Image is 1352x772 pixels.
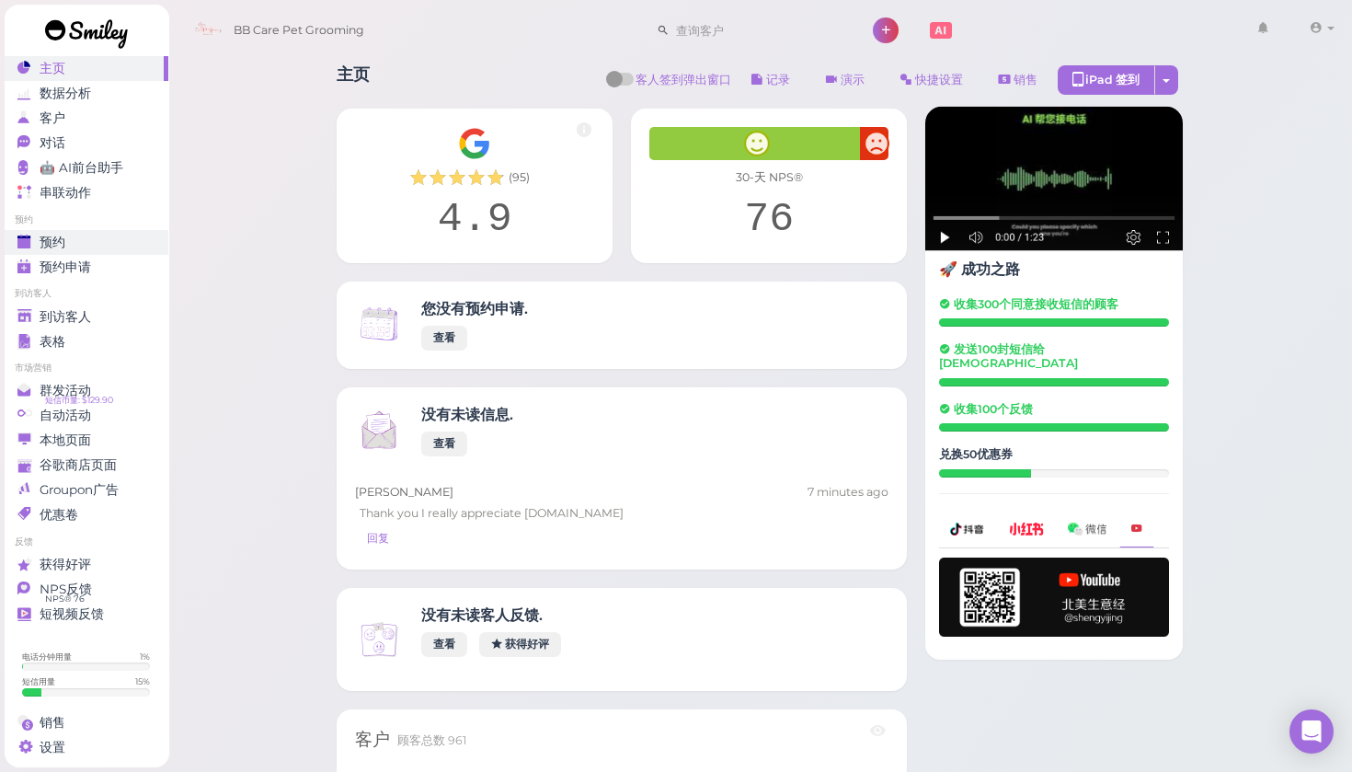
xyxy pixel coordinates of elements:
div: Open Intercom Messenger [1289,709,1334,754]
img: youtube-h-92280983ece59b2848f85fc261e8ffad.png [939,558,1169,637]
a: 数据分析 [4,81,168,106]
span: NPS® 76 [45,592,85,606]
img: Inbox [355,616,403,663]
span: 表格 [40,334,65,350]
span: 优惠卷 [40,507,78,523]
span: 群发活动 [40,383,91,398]
span: 谷歌商店页面 [40,457,117,473]
a: 到访客人 [4,305,168,329]
span: 客户 [40,110,65,126]
a: Groupon广告 [4,478,168,502]
li: 反馈 [4,536,168,548]
li: 预约 [4,213,168,226]
img: douyin-2727e60b7b0d5d1bbe969c21619e8014.png [950,523,985,536]
span: 设置 [40,740,65,755]
span: 客人签到弹出窗口 [636,72,731,99]
a: 回复 [355,526,401,551]
div: 4.9 [355,195,594,245]
span: 本地页面 [40,432,91,448]
span: ( 95 ) [509,169,530,186]
span: 到访客人 [40,309,91,325]
h4: 没有未读信息. [421,406,513,423]
span: BB Care Pet Grooming [234,5,364,56]
div: 10/11 12:22pm [808,484,888,501]
a: 优惠卷 [4,502,168,527]
div: 76 [649,195,888,245]
img: AI receptionist [925,107,1183,251]
h4: 没有未读客人反馈. [421,606,561,624]
div: 1 % [140,651,150,663]
a: 群发活动 短信币量: $129.90 [4,378,168,403]
li: 市场营销 [4,362,168,374]
div: 顾客总数 961 [397,732,467,749]
span: 获得好评 [40,557,91,572]
span: 🤖 AI前台助手 [40,160,123,176]
input: 查询客户 [670,16,848,45]
a: 表格 [4,329,168,354]
a: 本地页面 [4,428,168,453]
a: 销售 [983,65,1053,95]
a: 查看 [421,326,467,351]
h5: 兑换50优惠券 [939,447,1169,461]
li: 到访客人 [4,287,168,300]
span: 串联动作 [40,185,91,201]
img: wechat-a99521bb4f7854bbf8f190d1356e2cdb.png [1068,523,1106,535]
a: 客户 [4,106,168,131]
div: 短信用量 [22,675,55,687]
img: Inbox [355,300,403,348]
img: xhs-786d23addd57f6a2be217d5a65f4ab6b.png [1009,523,1044,535]
span: 对话 [40,135,65,151]
span: 预约申请 [40,259,91,275]
h5: 发送100封短信给[DEMOGRAPHIC_DATA] [939,342,1169,370]
a: 主页 [4,56,168,81]
span: 主页 [40,61,65,76]
h1: 主页 [337,65,370,99]
span: Groupon广告 [40,482,119,498]
a: 查看 [421,632,467,657]
h4: 您没有预约申请. [421,300,528,317]
span: NPS反馈 [40,582,92,597]
span: 销售 [1014,73,1037,86]
h4: 🚀 成功之路 [939,260,1169,278]
a: 自动活动 [4,403,168,428]
a: 串联动作 [4,180,168,205]
span: 短信币量: $129.90 [45,393,113,408]
a: 销售 [4,710,168,735]
a: NPS反馈 NPS® 76 [4,577,168,602]
img: Inbox [355,406,403,454]
a: 预约申请 [4,255,168,280]
div: 15 % [135,675,150,687]
div: [PERSON_NAME] [355,484,888,501]
a: 获得好评 [479,632,561,657]
div: iPad 签到 [1058,65,1155,95]
div: 30-天 NPS® [649,169,888,186]
a: 快捷设置 [885,65,979,95]
span: 预约 [40,235,65,250]
h5: 收集100个反馈 [939,402,1169,416]
span: 销售 [40,715,65,731]
a: 演示 [810,65,880,95]
img: Google__G__Logo-edd0e34f60d7ca4a2f4ece79cff21ae3.svg [458,127,491,160]
a: 🤖 AI前台助手 [4,156,168,180]
span: 短视频反馈 [40,606,104,622]
button: 记录 [736,65,806,95]
h5: 收集300个同意接收短信的顾客 [939,297,1169,311]
div: 20 [939,469,1031,478]
span: 自动活动 [40,408,91,423]
div: Thank you I really appreciate [DOMAIN_NAME] [355,501,888,526]
a: 获得好评 [4,552,168,577]
a: 对话 [4,131,168,156]
a: 预约 [4,230,168,255]
span: 数据分析 [40,86,91,101]
a: 设置 [4,735,168,760]
div: 客户 [355,728,390,753]
a: 查看 [421,432,467,456]
a: 短视频反馈 [4,602,168,627]
div: 电话分钟用量 [22,651,72,663]
a: 谷歌商店页面 [4,453,168,478]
